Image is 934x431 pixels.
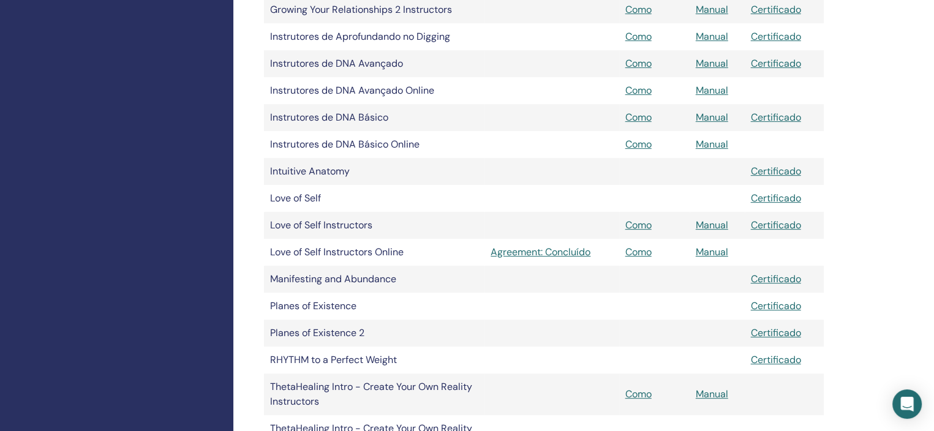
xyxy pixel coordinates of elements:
[264,320,484,347] td: Planes of Existence 2
[751,192,801,204] a: Certificado
[696,388,728,400] a: Manual
[696,219,728,231] a: Manual
[696,111,728,124] a: Manual
[696,84,728,97] a: Manual
[625,219,652,231] a: Como
[751,57,801,70] a: Certificado
[751,30,801,43] a: Certificado
[751,165,801,178] a: Certificado
[751,353,801,366] a: Certificado
[625,138,652,151] a: Como
[264,77,484,104] td: Instrutores de DNA Avançado Online
[264,158,484,185] td: Intuitive Anatomy
[625,84,652,97] a: Como
[751,272,801,285] a: Certificado
[625,57,652,70] a: Como
[751,299,801,312] a: Certificado
[696,30,728,43] a: Manual
[696,245,728,258] a: Manual
[625,388,652,400] a: Como
[264,347,484,373] td: RHYTHM to a Perfect Weight
[625,3,652,16] a: Como
[751,3,801,16] a: Certificado
[751,326,801,339] a: Certificado
[696,3,728,16] a: Manual
[625,111,652,124] a: Como
[264,293,484,320] td: Planes of Existence
[696,138,728,151] a: Manual
[264,23,484,50] td: Instrutores de Aprofundando no Digging
[751,111,801,124] a: Certificado
[264,185,484,212] td: Love of Self
[264,131,484,158] td: Instrutores de DNA Básico Online
[264,239,484,266] td: Love of Self Instructors Online
[264,373,484,415] td: ThetaHealing Intro - Create Your Own Reality Instructors
[892,389,922,419] div: Open Intercom Messenger
[491,245,612,260] a: Agreement: Concluído
[264,266,484,293] td: Manifesting and Abundance
[696,57,728,70] a: Manual
[264,104,484,131] td: Instrutores de DNA Básico
[264,50,484,77] td: Instrutores de DNA Avançado
[625,245,652,258] a: Como
[751,219,801,231] a: Certificado
[264,212,484,239] td: Love of Self Instructors
[625,30,652,43] a: Como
